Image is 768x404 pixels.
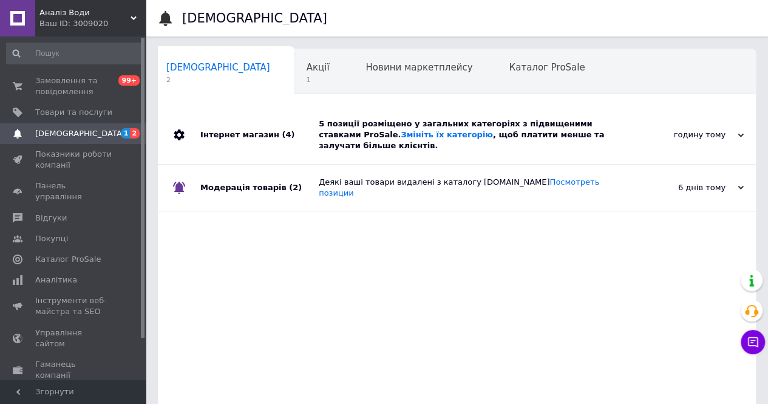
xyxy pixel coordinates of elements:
span: Гаманець компанії [35,359,112,381]
div: Інтернет магазин [200,106,319,164]
span: Покупці [35,233,68,244]
span: 99+ [118,75,140,86]
span: (4) [282,130,294,139]
div: Модерація товарів [200,165,319,211]
span: Інструменти веб-майстра та SEO [35,295,112,317]
span: Замовлення та повідомлення [35,75,112,97]
div: годину тому [622,129,744,140]
span: [DEMOGRAPHIC_DATA] [166,62,270,73]
input: Пошук [6,43,143,64]
h1: [DEMOGRAPHIC_DATA] [182,11,327,26]
div: Деякі ваші товари видалені з каталогу [DOMAIN_NAME] [319,177,622,199]
span: Акції [307,62,330,73]
span: Панель управління [35,180,112,202]
a: Посмотреть позиции [319,177,599,197]
span: Аналіз Води [39,7,131,18]
span: Управління сайтом [35,327,112,349]
span: Показники роботи компанії [35,149,112,171]
span: [DEMOGRAPHIC_DATA] [35,128,125,139]
span: 2 [130,128,140,139]
span: 1 [121,128,131,139]
span: Каталог ProSale [509,62,585,73]
span: Новини маркетплейсу [365,62,472,73]
span: Аналітика [35,275,77,286]
span: Каталог ProSale [35,254,101,265]
button: Чат з покупцем [741,330,765,354]
a: Змініть їх категорію [401,130,492,139]
span: Товари та послуги [35,107,112,118]
span: Відгуки [35,213,67,224]
div: 6 днів тому [622,182,744,193]
div: 5 позиції розміщено у загальних категоріях з підвищеними ставками ProSale. , щоб платити менше та... [319,118,622,152]
span: 1 [307,75,330,84]
span: 2 [166,75,270,84]
div: Ваш ID: 3009020 [39,18,146,29]
span: (2) [289,183,302,192]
